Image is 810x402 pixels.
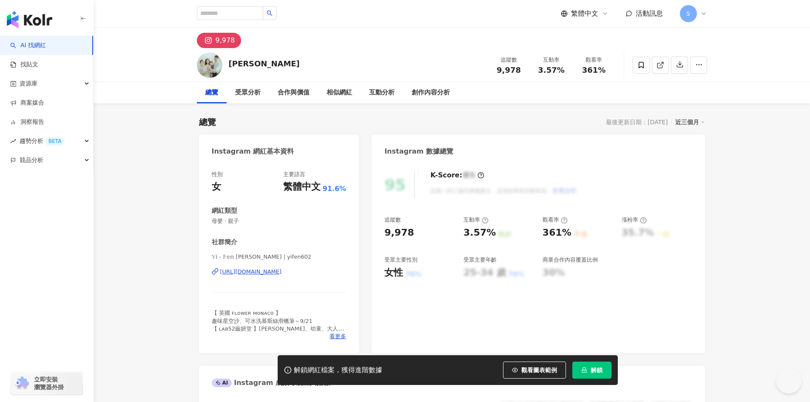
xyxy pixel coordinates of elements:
div: 解鎖網紅檔案，獲得進階數據 [294,366,382,375]
div: 觀看率 [578,56,610,64]
div: 受眾分析 [235,88,261,98]
div: 合作與價值 [278,88,310,98]
span: 觀看圖表範例 [521,367,557,373]
div: [PERSON_NAME] [229,58,300,69]
img: logo [7,11,52,28]
div: 總覽 [205,88,218,98]
div: BETA [45,137,65,145]
div: 總覽 [199,116,216,128]
button: 解鎖 [572,362,611,379]
div: 主要語言 [283,171,305,178]
span: 繁體中文 [571,9,598,18]
div: 女性 [384,266,403,279]
div: 9,978 [216,34,235,46]
a: 洞察報告 [10,118,44,126]
span: rise [10,138,16,144]
div: Instagram 網紅基本資料 [212,147,294,156]
a: searchAI 找網紅 [10,41,46,50]
span: 母嬰 · 親子 [212,217,347,225]
button: 9,978 [197,33,242,48]
div: 互動率 [535,56,568,64]
div: 互動分析 [369,88,395,98]
span: 【 英國 ꜰʟᴏᴡᴇʀ ᴍᴏɴᴀᴄᴏ 】 趣味星空沙、可水洗慕斯絲滑蠟筆～𝟫/𝟤𝟣 【 ʟᴀʙ𝟧𝟤齒妍堂 】[PERSON_NAME]、幼童、大人口腔保健通通都有～𝟫/𝟥𝟢 【 ᴅᴏᴄ ɢʀᴇᴇ... [212,310,344,370]
img: KOL Avatar [197,52,222,78]
div: 受眾主要性別 [384,256,418,264]
span: 3.57% [538,66,564,74]
div: 互動率 [463,216,489,224]
span: 立即安裝 瀏覽器外掛 [34,376,64,391]
span: 9,978 [497,66,521,74]
span: 91.6% [323,184,347,194]
span: 361% [582,66,606,74]
div: K-Score : [430,171,484,180]
div: 追蹤數 [493,56,525,64]
div: Instagram 數據總覽 [384,147,453,156]
div: 商業合作內容覆蓋比例 [543,256,598,264]
span: search [267,10,273,16]
a: 找貼文 [10,60,38,69]
div: [URL][DOMAIN_NAME] [220,268,282,276]
div: 性別 [212,171,223,178]
span: 資源庫 [20,74,37,93]
div: 網紅類型 [212,206,237,215]
span: 活動訊息 [636,9,663,17]
span: lock [581,367,587,373]
div: 漲粉率 [622,216,647,224]
div: 觀看率 [543,216,568,224]
div: 創作內容分析 [412,88,450,98]
div: 361% [543,226,571,239]
span: S [686,9,690,18]
div: 女 [212,180,221,194]
div: 最後更新日期：[DATE] [606,119,668,125]
span: 解鎖 [591,367,603,373]
a: chrome extension立即安裝 瀏覽器外掛 [11,372,82,395]
img: chrome extension [14,376,30,390]
div: 3.57% [463,226,496,239]
a: [URL][DOMAIN_NAME] [212,268,347,276]
div: 追蹤數 [384,216,401,224]
a: 商案媒合 [10,99,44,107]
div: 9,978 [384,226,414,239]
div: 繁體中文 [283,180,321,194]
div: 受眾主要年齡 [463,256,497,264]
span: 趨勢分析 [20,131,65,151]
div: 近三個月 [675,117,705,128]
span: 看更多 [330,333,346,340]
div: 相似網紅 [327,88,352,98]
div: 社群簡介 [212,238,237,247]
span: 競品分析 [20,151,43,170]
span: 𝕐𝕚 - 𝔽𝕖𝕟 [PERSON_NAME] | yifen602 [212,253,347,261]
button: 觀看圖表範例 [503,362,566,379]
